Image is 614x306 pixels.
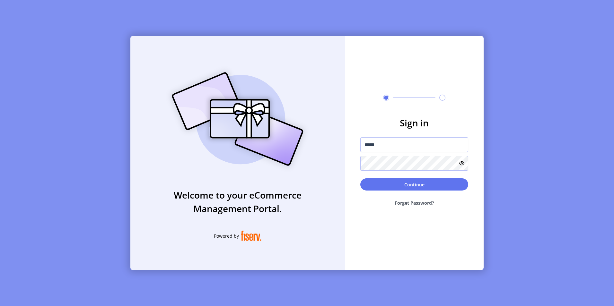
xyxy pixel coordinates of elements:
[360,116,468,130] h3: Sign in
[214,233,239,239] span: Powered by
[360,194,468,211] button: Forget Password?
[130,188,345,215] h3: Welcome to your eCommerce Management Portal.
[360,178,468,191] button: Continue
[162,65,313,173] img: card_Illustration.svg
